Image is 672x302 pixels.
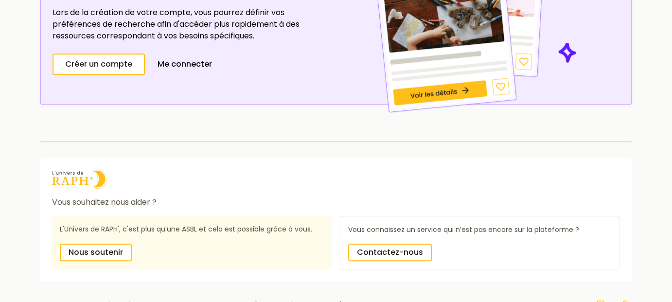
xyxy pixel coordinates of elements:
[348,224,612,236] p: Vous connaissez un service qui n’est pas encore sur la plateforme ?
[53,53,145,75] a: Créer un compte
[348,244,432,261] a: Contactez-nous
[60,244,132,261] a: Nous soutenir
[357,247,423,258] span: Contactez-nous
[65,58,132,70] span: Créer un compte
[53,7,301,42] p: Lors de la création de votre compte, vous pourrez définir vos préférences de recherche afin d'acc...
[145,53,225,75] a: Me connecter
[52,196,620,208] p: Vous souhaitez nous aider ?
[158,58,212,70] span: Me connecter
[60,224,324,236] p: L'Univers de RAPH', c'est plus qu’une ASBL et cela est possible grâce à vous.
[69,247,123,258] span: Nous soutenir
[52,169,106,189] img: logo Univers de Raph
